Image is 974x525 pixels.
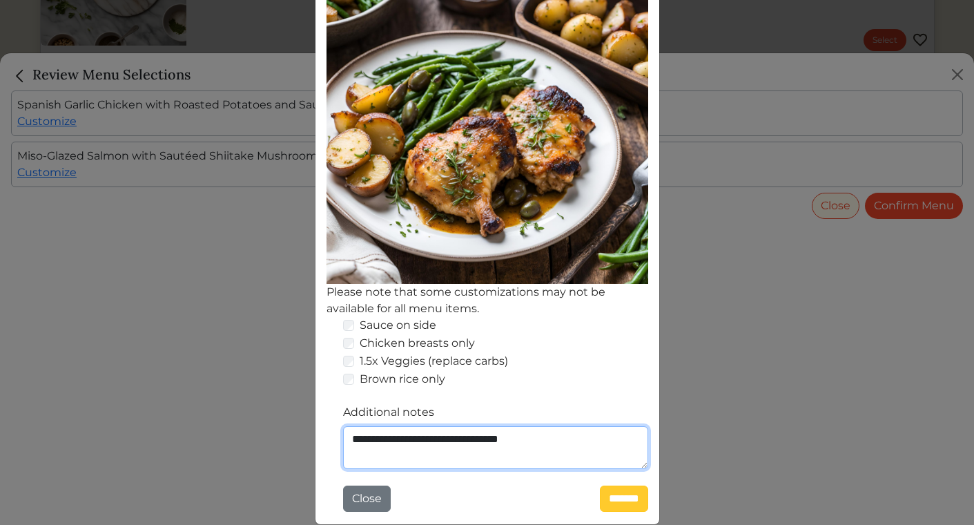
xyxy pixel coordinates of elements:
[327,284,648,317] div: Please note that some customizations may not be available for all menu items.
[360,353,508,370] label: 1.5x Veggies (replace carbs)
[343,486,391,512] button: Close
[360,317,436,334] label: Sauce on side
[343,404,434,421] label: Additional notes
[360,371,445,388] label: Brown rice only
[360,335,475,352] label: Chicken breasts only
